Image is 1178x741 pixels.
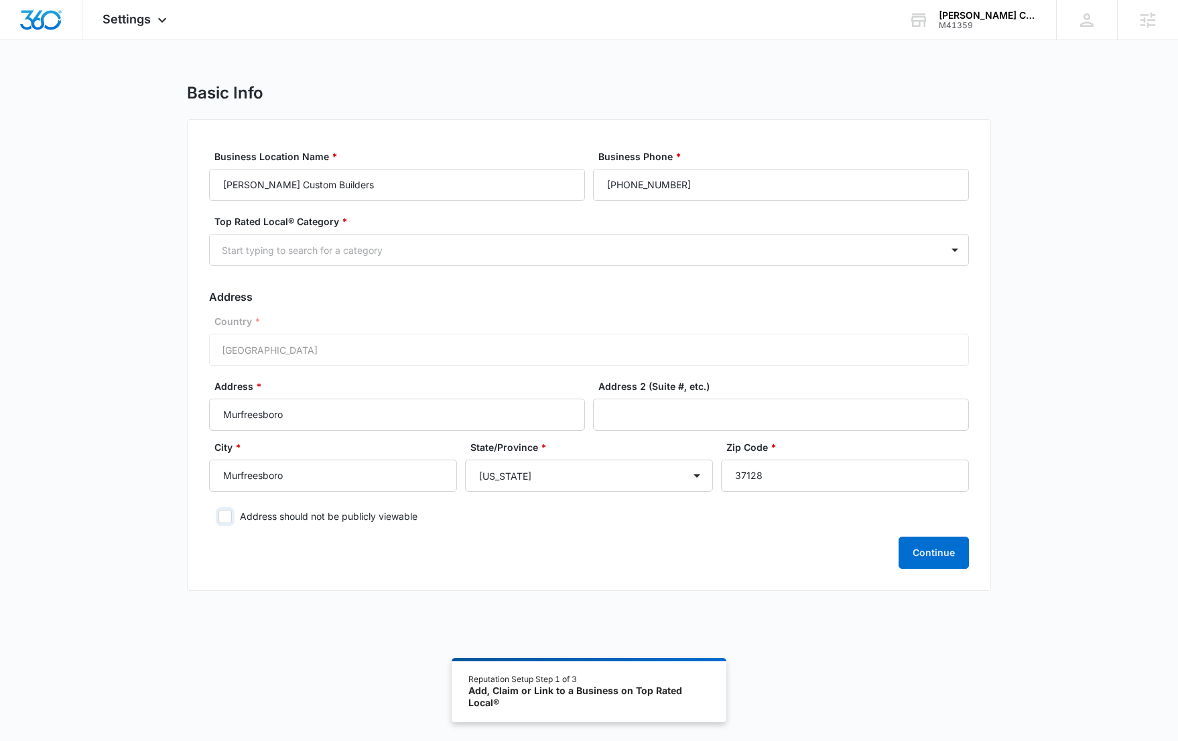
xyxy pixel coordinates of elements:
[214,149,590,163] label: Business Location Name
[214,440,462,454] label: City
[214,314,974,328] label: Country
[939,10,1037,21] div: account name
[209,509,969,523] label: Address should not be publicly viewable
[214,214,974,228] label: Top Rated Local® Category
[899,537,969,569] button: Continue
[598,149,974,163] label: Business Phone
[187,83,263,103] h1: Basic Info
[726,440,974,454] label: Zip Code
[470,440,718,454] label: State/Province
[939,21,1037,30] div: account id
[468,673,710,685] div: Reputation Setup Step 1 of 3
[103,12,151,26] span: Settings
[468,685,710,708] div: Add, Claim or Link to a Business on Top Rated Local®
[214,379,590,393] label: Address
[598,379,974,393] label: Address 2 (Suite #, etc.)
[209,289,969,305] h3: Address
